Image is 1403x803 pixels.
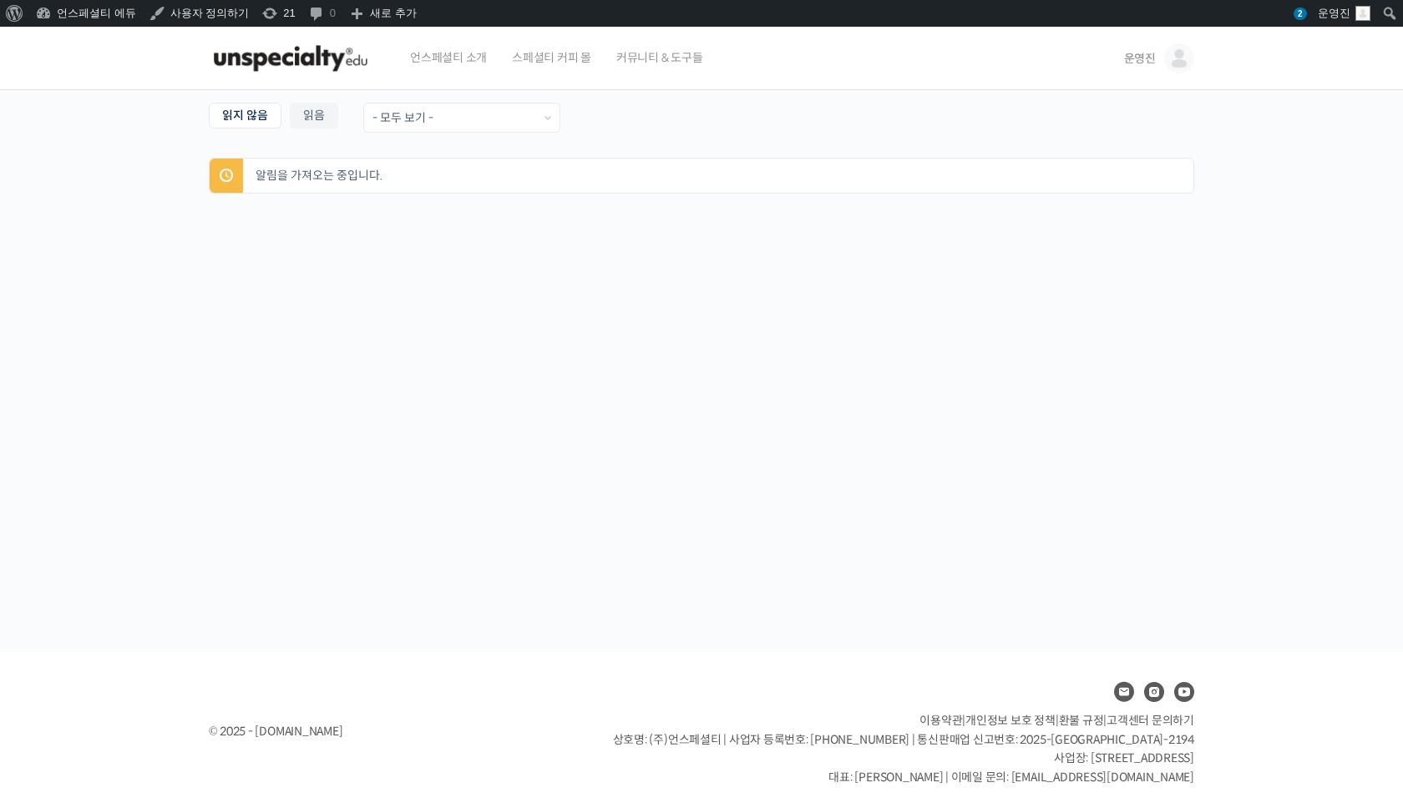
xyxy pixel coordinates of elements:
[402,27,495,90] a: 언스페셜티 소개
[1124,27,1194,90] a: 운영진
[1294,8,1307,20] span: 2
[251,159,1193,193] p: 알림을 가져오는 중입니다.
[1124,51,1156,66] span: 운영진
[512,26,591,89] span: 스페셜티 커피 몰
[209,103,338,133] nav: Sub Menu
[613,711,1194,786] p: | | | 상호명: (주)언스페셜티 | 사업자 등록번호: [PHONE_NUMBER] | 통신판매업 신고번호: 2025-[GEOGRAPHIC_DATA]-2194 사업장: [ST...
[1107,713,1194,728] span: 고객센터 문의하기
[209,720,571,743] div: © 2025 - [DOMAIN_NAME]
[209,103,281,129] a: 읽지 않음
[965,713,1056,728] a: 개인정보 보호 정책
[290,103,338,129] a: 읽음
[1059,713,1104,728] a: 환불 규정
[410,26,487,89] span: 언스페셜티 소개
[608,27,712,90] a: 커뮤니티 & 도구들
[919,713,962,728] a: 이용약관
[504,27,600,90] a: 스페셜티 커피 몰
[616,26,703,89] span: 커뮤니티 & 도구들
